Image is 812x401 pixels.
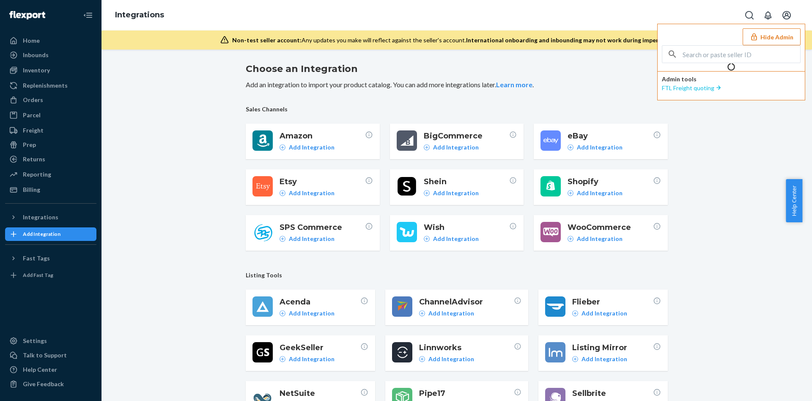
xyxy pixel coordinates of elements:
[5,348,96,362] a: Talk to Support
[280,296,360,307] span: Acenda
[577,189,623,197] p: Add Integration
[246,105,668,113] span: Sales Channels
[232,36,685,44] div: Any updates you make will reflect against the seller's account.
[778,7,795,24] button: Open account menu
[246,271,668,279] span: Listing Tools
[466,36,685,44] span: International onboarding and inbounding may not work during impersonation.
[23,126,44,135] div: Freight
[419,355,474,363] a: Add Integration
[289,189,335,197] p: Add Integration
[568,143,623,152] a: Add Integration
[5,64,96,77] a: Inventory
[433,189,479,197] p: Add Integration
[23,51,49,59] div: Inbounds
[568,222,653,233] span: WooCommerce
[419,309,474,318] a: Add Integration
[5,363,96,376] a: Help Center
[582,309,627,318] p: Add Integration
[289,355,335,363] p: Add Integration
[23,351,67,360] div: Talk to Support
[80,7,96,24] button: Close Navigation
[568,235,623,243] a: Add Integration
[232,36,302,44] span: Non-test seller account:
[577,143,623,152] p: Add Integration
[23,380,64,388] div: Give Feedback
[572,342,653,353] span: Listing Mirror
[23,337,47,345] div: Settings
[662,84,723,91] a: FTL Freight quoting
[23,141,36,149] div: Prep
[577,235,623,243] p: Add Integration
[424,176,509,187] span: Shein
[23,81,68,90] div: Replenishments
[23,271,53,279] div: Add Fast Tag
[115,10,164,19] a: Integrations
[5,168,96,181] a: Reporting
[424,130,509,141] span: BigCommerce
[23,185,40,194] div: Billing
[572,309,627,318] a: Add Integration
[419,388,514,399] span: Pipe17
[424,189,479,197] a: Add Integration
[5,152,96,166] a: Returns
[5,79,96,92] a: Replenishments
[280,130,365,141] span: Amazon
[568,176,653,187] span: Shopify
[741,7,758,24] button: Open Search Box
[280,143,335,152] a: Add Integration
[572,296,653,307] span: Flieber
[568,130,653,141] span: eBay
[108,3,171,28] ol: breadcrumbs
[419,296,514,307] span: ChannelAdvisor
[280,355,335,363] a: Add Integration
[23,36,40,45] div: Home
[5,108,96,122] a: Parcel
[5,210,96,224] button: Integrations
[568,189,623,197] a: Add Integration
[662,75,801,83] p: Admin tools
[424,235,479,243] a: Add Integration
[424,222,509,233] span: Wish
[496,80,532,90] button: Learn more
[280,189,335,197] a: Add Integration
[5,377,96,391] button: Give Feedback
[786,179,802,222] button: Help Center
[743,28,801,45] button: Hide Admin
[428,355,474,363] p: Add Integration
[572,388,653,399] span: Sellbrite
[23,111,41,119] div: Parcel
[572,355,627,363] a: Add Integration
[289,143,335,152] p: Add Integration
[419,342,514,353] span: Linnworks
[23,66,50,75] div: Inventory
[424,143,479,152] a: Add Integration
[23,96,43,104] div: Orders
[5,48,96,62] a: Inbounds
[280,342,360,353] span: GeekSeller
[23,230,60,238] div: Add Integration
[5,252,96,265] button: Fast Tags
[23,155,45,163] div: Returns
[5,227,96,241] a: Add Integration
[289,235,335,243] p: Add Integration
[289,309,335,318] p: Add Integration
[23,213,58,221] div: Integrations
[23,254,50,263] div: Fast Tags
[246,80,668,90] p: Add an integration to import your product catalog. You can add more integrations later. .
[280,176,365,187] span: Etsy
[280,235,335,243] a: Add Integration
[5,138,96,152] a: Prep
[23,170,51,179] div: Reporting
[280,309,335,318] a: Add Integration
[5,124,96,137] a: Freight
[582,355,627,363] p: Add Integration
[23,365,57,374] div: Help Center
[5,334,96,348] a: Settings
[5,93,96,107] a: Orders
[433,143,479,152] p: Add Integration
[428,309,474,318] p: Add Integration
[9,11,45,19] img: Flexport logo
[683,46,800,63] input: Search or paste seller ID
[5,268,96,282] a: Add Fast Tag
